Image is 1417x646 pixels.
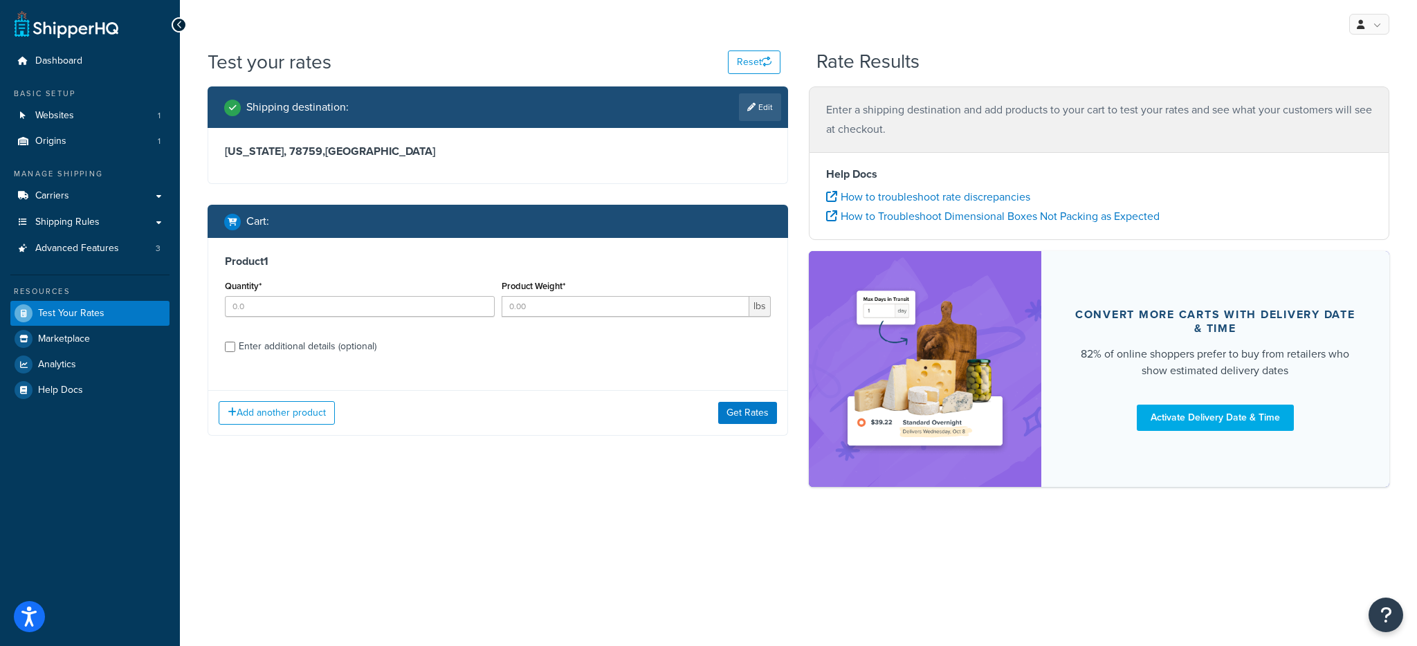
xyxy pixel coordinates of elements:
[10,352,170,377] a: Analytics
[156,243,161,255] span: 3
[35,110,74,122] span: Websites
[826,166,1372,183] h4: Help Docs
[10,326,170,351] a: Marketplace
[10,378,170,403] a: Help Docs
[35,190,69,202] span: Carriers
[749,296,771,317] span: lbs
[10,129,170,154] li: Origins
[10,210,170,235] a: Shipping Rules
[10,103,170,129] a: Websites1
[1075,346,1356,379] div: 82% of online shoppers prefer to buy from retailers who show estimated delivery dates
[10,103,170,129] li: Websites
[246,215,269,228] h2: Cart :
[10,183,170,209] a: Carriers
[225,296,495,317] input: 0.0
[10,88,170,100] div: Basic Setup
[1137,405,1294,431] a: Activate Delivery Date & Time
[158,136,161,147] span: 1
[246,101,349,113] h2: Shipping destination :
[10,168,170,180] div: Manage Shipping
[10,48,170,74] a: Dashboard
[839,272,1012,466] img: feature-image-ddt-36eae7f7280da8017bfb280eaccd9c446f90b1fe08728e4019434db127062ab4.png
[225,145,771,158] h3: [US_STATE], 78759 , [GEOGRAPHIC_DATA]
[38,333,90,345] span: Marketplace
[225,342,235,352] input: Enter additional details (optional)
[35,216,100,228] span: Shipping Rules
[225,255,771,268] h3: Product 1
[239,337,376,356] div: Enter additional details (optional)
[816,51,920,73] h2: Rate Results
[35,136,66,147] span: Origins
[10,129,170,154] a: Origins1
[35,55,82,67] span: Dashboard
[38,385,83,396] span: Help Docs
[826,208,1160,224] a: How to Troubleshoot Dimensional Boxes Not Packing as Expected
[219,401,335,425] button: Add another product
[739,93,781,121] a: Edit
[826,189,1030,205] a: How to troubleshoot rate discrepancies
[158,110,161,122] span: 1
[10,236,170,261] li: Advanced Features
[225,281,262,291] label: Quantity*
[826,100,1372,139] p: Enter a shipping destination and add products to your cart to test your rates and see what your c...
[38,359,76,371] span: Analytics
[10,236,170,261] a: Advanced Features3
[208,48,331,75] h1: Test your rates
[1075,308,1356,335] div: Convert more carts with delivery date & time
[1369,598,1403,632] button: Open Resource Center
[10,301,170,326] a: Test Your Rates
[728,50,780,74] button: Reset
[502,281,565,291] label: Product Weight*
[10,286,170,297] div: Resources
[502,296,750,317] input: 0.00
[35,243,119,255] span: Advanced Features
[38,308,104,320] span: Test Your Rates
[718,402,777,424] button: Get Rates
